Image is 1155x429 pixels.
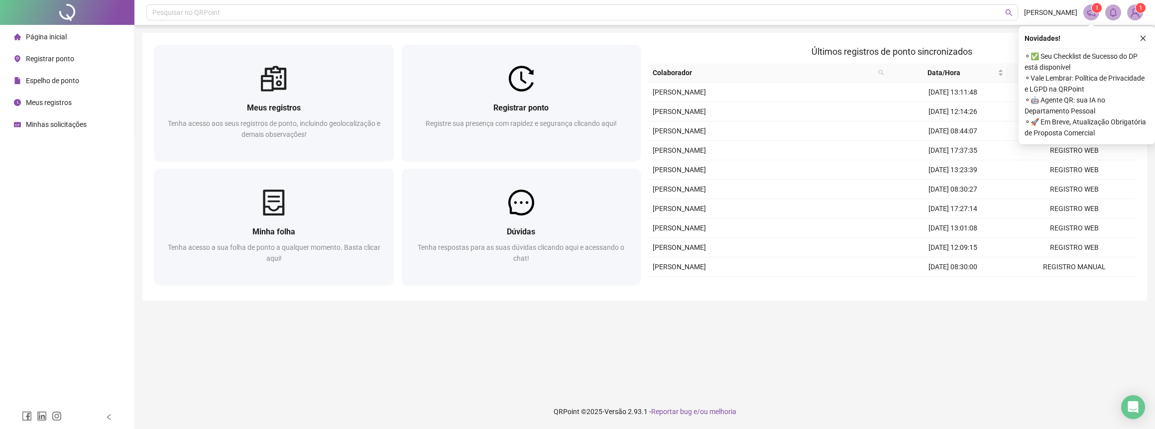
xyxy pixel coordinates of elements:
a: DúvidasTenha respostas para as suas dúvidas clicando aqui e acessando o chat! [402,169,641,285]
span: [PERSON_NAME] [653,263,706,271]
td: [DATE] 13:11:48 [892,83,1014,102]
td: [DATE] 08:44:07 [892,121,1014,141]
span: Registre sua presença com rapidez e segurança clicando aqui! [426,119,617,127]
span: Últimos registros de ponto sincronizados [811,46,972,57]
span: [PERSON_NAME] [653,166,706,174]
span: Reportar bug e/ou melhoria [651,408,736,416]
span: 1 [1095,4,1099,11]
span: Meus registros [247,103,301,112]
a: Registrar pontoRegistre sua presença com rapidez e segurança clicando aqui! [402,45,641,161]
a: Meus registrosTenha acesso aos seus registros de ponto, incluindo geolocalização e demais observa... [154,45,394,161]
span: [PERSON_NAME] [653,243,706,251]
span: [PERSON_NAME] [653,146,706,154]
span: linkedin [37,411,47,421]
span: [PERSON_NAME] [653,107,706,115]
span: environment [14,55,21,62]
td: REGISTRO WEB [1014,180,1135,199]
td: [DATE] 17:27:14 [892,199,1014,218]
td: [DATE] 08:30:00 [892,257,1014,277]
span: Registrar ponto [493,103,549,112]
span: Versão [604,408,626,416]
th: Data/Hora [888,63,1008,83]
span: ⚬ 🤖 Agente QR: sua IA no Departamento Pessoal [1025,95,1149,116]
span: [PERSON_NAME] [653,224,706,232]
span: ⚬ Vale Lembrar: Política de Privacidade e LGPD na QRPoint [1025,73,1149,95]
td: REGISTRO WEB [1014,141,1135,160]
span: left [106,414,113,421]
span: [PERSON_NAME] [1024,7,1077,18]
span: Data/Hora [892,67,996,78]
span: [PERSON_NAME] [653,185,706,193]
img: 81271 [1128,5,1143,20]
td: REGISTRO WEB [1014,102,1135,121]
span: Colaborador [653,67,874,78]
td: [DATE] 17:37:35 [892,141,1014,160]
span: Meus registros [26,99,72,107]
td: REGISTRO WEB [1014,83,1135,102]
span: Novidades ! [1025,33,1060,44]
footer: QRPoint © 2025 - 2.93.1 - [134,394,1155,429]
td: REGISTRO WEB [1014,160,1135,180]
span: Registrar ponto [26,55,74,63]
span: ⚬ 🚀 Em Breve, Atualização Obrigatória de Proposta Comercial [1025,116,1149,138]
td: [DATE] 17:51:22 [892,277,1014,296]
span: Tenha acesso a sua folha de ponto a qualquer momento. Basta clicar aqui! [168,243,380,262]
th: Origem [1008,63,1128,83]
div: Open Intercom Messenger [1121,395,1145,419]
span: Tenha respostas para as suas dúvidas clicando aqui e acessando o chat! [418,243,624,262]
td: REGISTRO WEB [1014,277,1135,296]
td: REGISTRO WEB [1014,121,1135,141]
span: schedule [14,121,21,128]
span: search [876,65,886,80]
span: 1 [1139,4,1143,11]
span: search [878,70,884,76]
td: [DATE] 12:09:15 [892,238,1014,257]
span: Minha folha [252,227,295,236]
span: Tenha acesso aos seus registros de ponto, incluindo geolocalização e demais observações! [168,119,380,138]
td: [DATE] 13:23:39 [892,160,1014,180]
span: instagram [52,411,62,421]
span: Espelho de ponto [26,77,79,85]
span: clock-circle [14,99,21,106]
span: [PERSON_NAME] [653,205,706,213]
td: REGISTRO WEB [1014,199,1135,218]
td: [DATE] 12:14:26 [892,102,1014,121]
span: search [1005,9,1013,16]
td: REGISTRO MANUAL [1014,257,1135,277]
span: [PERSON_NAME] [653,88,706,96]
span: home [14,33,21,40]
span: facebook [22,411,32,421]
td: [DATE] 13:01:08 [892,218,1014,238]
td: REGISTRO WEB [1014,218,1135,238]
span: Minhas solicitações [26,120,87,128]
span: ⚬ ✅ Seu Checklist de Sucesso do DP está disponível [1025,51,1149,73]
td: REGISTRO WEB [1014,238,1135,257]
span: [PERSON_NAME] [653,127,706,135]
span: file [14,77,21,84]
span: Página inicial [26,33,67,41]
span: bell [1109,8,1118,17]
span: close [1140,35,1147,42]
span: Dúvidas [507,227,535,236]
sup: 1 [1092,3,1102,13]
sup: Atualize o seu contato no menu Meus Dados [1136,3,1146,13]
span: notification [1087,8,1096,17]
a: Minha folhaTenha acesso a sua folha de ponto a qualquer momento. Basta clicar aqui! [154,169,394,285]
td: [DATE] 08:30:27 [892,180,1014,199]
